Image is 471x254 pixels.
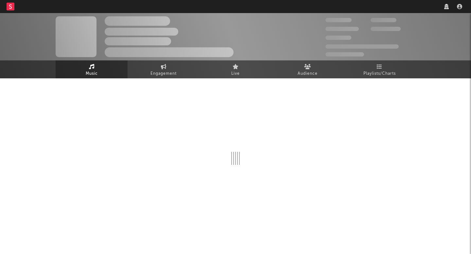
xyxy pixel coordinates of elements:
span: 100,000 [371,18,396,22]
a: Music [56,60,128,78]
span: Audience [298,70,318,78]
a: Playlists/Charts [343,60,415,78]
span: 50,000,000 [325,27,359,31]
span: 1,000,000 [371,27,401,31]
a: Engagement [128,60,200,78]
span: 50,000,000 Monthly Listeners [325,44,399,49]
a: Live [200,60,271,78]
span: Live [231,70,240,78]
span: Music [86,70,98,78]
span: 100,000 [325,36,351,40]
span: Playlists/Charts [363,70,396,78]
a: Audience [271,60,343,78]
span: Engagement [150,70,177,78]
span: Jump Score: 85.0 [325,52,364,56]
span: 300,000 [325,18,352,22]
